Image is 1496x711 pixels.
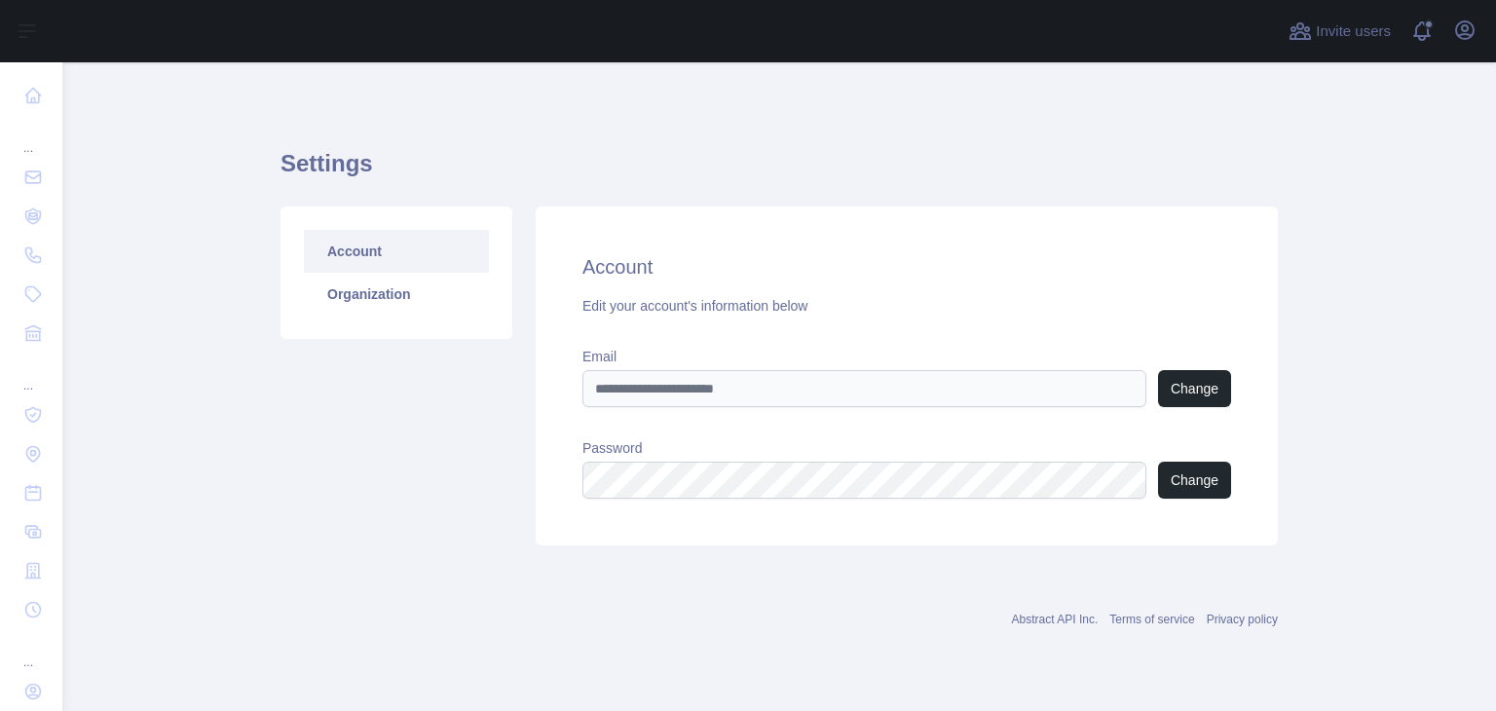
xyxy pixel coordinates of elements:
h2: Account [582,253,1231,281]
div: ... [16,117,47,156]
span: Invite users [1316,20,1391,43]
a: Organization [304,273,489,316]
a: Privacy policy [1207,613,1278,626]
button: Change [1158,462,1231,499]
a: Abstract API Inc. [1012,613,1099,626]
h1: Settings [280,148,1278,195]
label: Email [582,347,1231,366]
div: Edit your account's information below [582,296,1231,316]
button: Invite users [1285,16,1395,47]
label: Password [582,438,1231,458]
div: ... [16,355,47,393]
div: ... [16,631,47,670]
a: Account [304,230,489,273]
a: Terms of service [1109,613,1194,626]
button: Change [1158,370,1231,407]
